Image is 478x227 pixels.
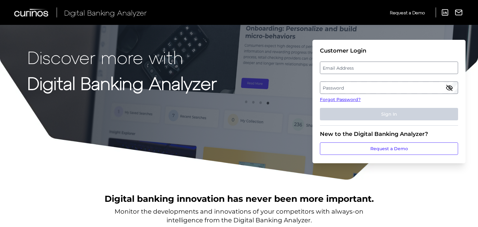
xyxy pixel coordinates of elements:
div: Customer Login [320,47,458,54]
p: Monitor the developments and innovations of your competitors with always-on intelligence from the... [115,207,363,225]
div: New to the Digital Banking Analyzer? [320,131,458,137]
span: Digital Banking Analyzer [64,8,147,17]
span: Request a Demo [390,10,425,15]
label: Password [320,82,457,93]
button: Sign In [320,108,458,120]
strong: Digital Banking Analyzer [27,72,217,93]
a: Request a Demo [320,142,458,155]
p: Discover more with [27,47,217,67]
a: Request a Demo [390,7,425,18]
label: Email Address [320,62,457,73]
h2: Digital banking innovation has never been more important. [105,193,374,205]
img: Curinos [14,9,49,16]
a: Forgot Password? [320,96,458,103]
